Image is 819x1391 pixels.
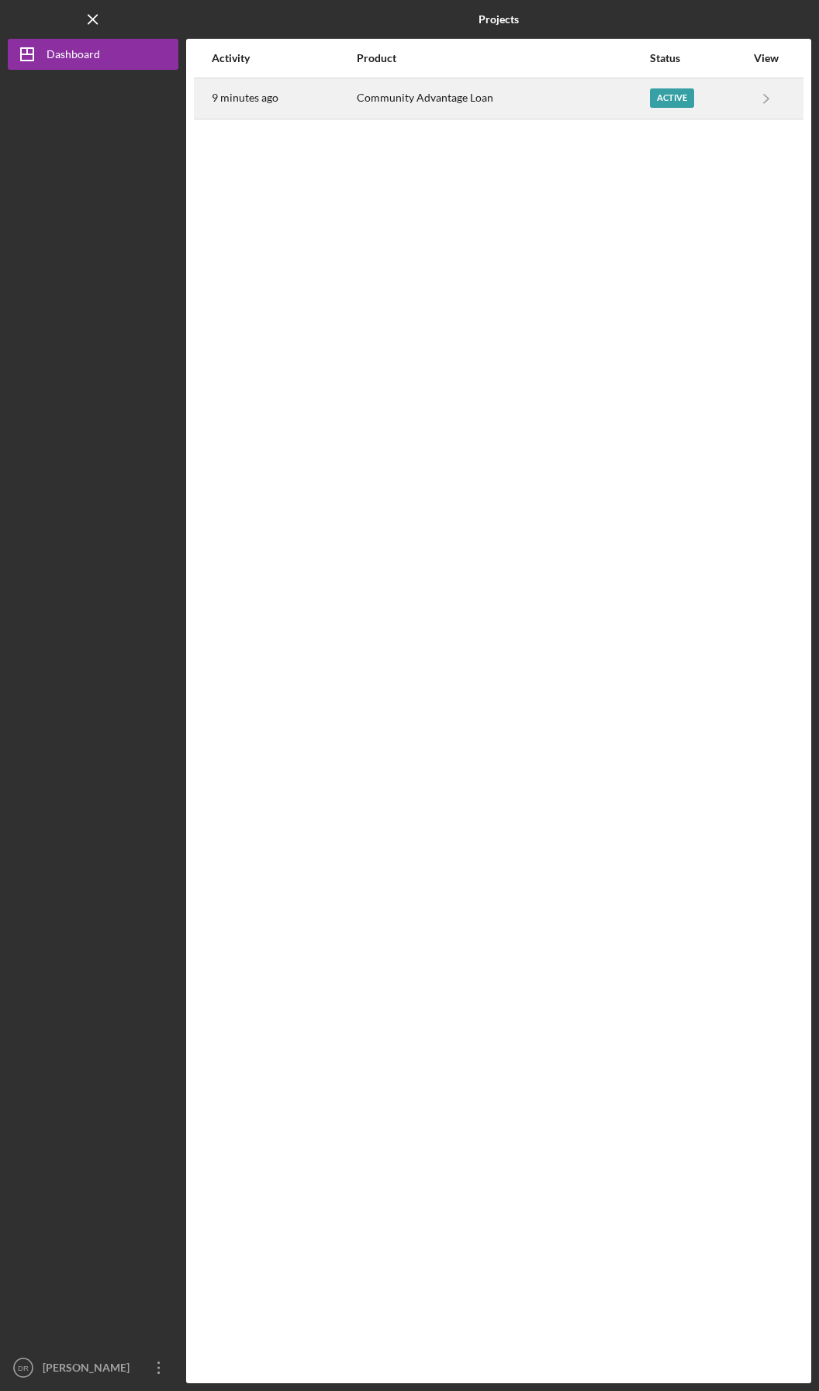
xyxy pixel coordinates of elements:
[8,39,178,70] button: Dashboard
[39,1352,140,1387] div: [PERSON_NAME]
[8,1352,178,1383] button: DR[PERSON_NAME]
[650,88,694,108] div: Active
[479,13,519,26] b: Projects
[212,92,278,104] time: 2025-10-15 18:07
[18,1364,29,1372] text: DR
[47,39,100,74] div: Dashboard
[747,52,786,64] div: View
[357,79,648,118] div: Community Advantage Loan
[650,52,745,64] div: Status
[357,52,648,64] div: Product
[212,52,355,64] div: Activity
